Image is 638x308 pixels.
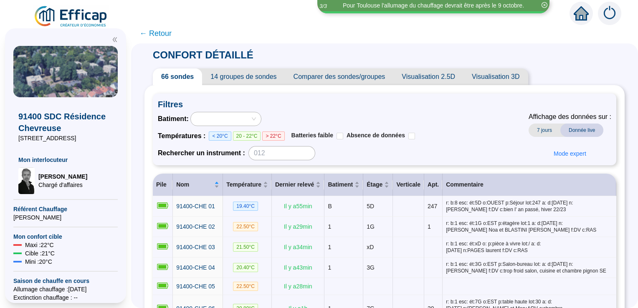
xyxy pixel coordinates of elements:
span: Saison de chauffe en cours [13,277,118,285]
span: Exctinction chauffage : -- [13,293,118,302]
span: 91400-CHE 04 [176,264,215,271]
span: 1 [428,223,431,230]
span: Batteries faible [291,132,333,139]
span: 19.40 °C [233,202,258,211]
span: Chargé d'affaires [38,181,87,189]
span: 7 jours [529,124,560,137]
span: Affichage des données sur : [529,112,611,122]
span: Mon interlocuteur [18,156,113,164]
span: 91400 SDC Résidence Chevreuse [18,111,113,134]
span: CONFORT DÉTAILLÉ [144,49,262,61]
span: Rechercher un instrument : [158,148,245,158]
span: 5D [367,203,374,210]
span: Mon confort cible [13,232,118,241]
span: 22.50 °C [233,222,258,231]
span: 1 [328,244,331,250]
th: Dernier relevé [272,174,324,196]
span: 91400-CHE 02 [176,223,215,230]
th: Nom [173,174,223,196]
span: 66 sondes [153,68,202,85]
span: Pile [156,181,167,188]
span: r: b:1 esc: ét:xD o: p:pièce à vivre lot:/ a: d:[DATE] n:PAGES laurent f:DV c:RAS [446,240,613,254]
span: [PERSON_NAME] [13,213,118,222]
th: Commentaire [443,174,616,196]
img: efficap energie logo [33,5,109,28]
span: 20.40 °C [233,263,258,272]
span: 1 [328,264,331,271]
span: 3G [367,264,375,271]
span: Batiment : [158,114,189,124]
span: close-circle [542,2,547,8]
span: Filtres [158,98,611,110]
span: r: b:8 esc: ét:5D o:OUEST p:Séjour lot:247 a: d:[DATE] n:[PERSON_NAME] f:DV c:bien l' an passé, h... [446,199,613,213]
span: Mode expert [554,149,586,158]
span: r: b:1 esc: ét:1G o:EST p:étagère lot:1 a: d:[DATE] n:[PERSON_NAME] Noa et BLASTINI [PERSON_NAME]... [446,220,613,233]
a: 91400-CHE 03 [176,243,215,252]
a: 91400-CHE 02 [176,222,215,231]
th: Température [223,174,272,196]
th: Verticale [393,174,424,196]
span: 247 [428,203,437,210]
span: Cible : 21 °C [25,249,55,258]
i: 3 / 3 [319,3,327,9]
a: 91400-CHE 05 [176,282,215,291]
span: 20 - 22°C [233,131,261,141]
span: Référent Chauffage [13,205,118,213]
span: xD [367,244,374,250]
th: Batiment [324,174,363,196]
span: [STREET_ADDRESS] [18,134,113,142]
span: Visualisation 3D [463,68,528,85]
th: Étage [363,174,393,196]
span: Températures : [158,131,209,141]
span: Il y a 55 min [284,203,312,210]
span: 91400-CHE 03 [176,244,215,250]
span: Visualisation 2.5D [393,68,463,85]
span: r: b:1 esc: ét:3G o:EST p:Salon-bureau lot: a: d:[DATE] n:[PERSON_NAME] f:DV c:trop froid salon, ... [446,261,613,274]
span: 91400-CHE 01 [176,203,215,210]
span: Il y a 34 min [284,244,312,250]
span: Il y a 28 min [284,283,312,290]
th: Apt. [424,174,443,196]
span: double-left [112,37,118,43]
span: 14 groupes de sondes [202,68,285,85]
span: > 22°C [262,131,284,141]
span: 22.50 °C [233,282,258,291]
span: 21.50 °C [233,242,258,252]
span: Il y a 43 min [284,264,312,271]
span: 1 [328,223,331,230]
span: Allumage chauffage : [DATE] [13,285,118,293]
a: 91400-CHE 01 [176,202,215,211]
span: Il y a 29 min [284,223,312,230]
span: B [328,203,332,210]
span: Dernier relevé [275,180,314,189]
span: 1G [367,223,375,230]
span: Donnée live [560,124,603,137]
span: ← Retour [139,28,172,39]
span: < 20°C [209,131,231,141]
button: Mode expert [547,147,593,160]
span: home [574,6,589,21]
div: Pour Toulouse l'allumage du chauffage devrait être après le 9 octobre. [343,1,524,10]
span: Maxi : 22 °C [25,241,54,249]
span: Absence de données [347,132,405,139]
span: 91400-CHE 05 [176,283,215,290]
input: 012 [248,146,315,160]
img: Chargé d'affaires [18,167,35,194]
span: Étage [367,180,382,189]
span: Mini : 20 °C [25,258,52,266]
a: 91400-CHE 04 [176,263,215,272]
img: alerts [598,2,621,25]
span: [PERSON_NAME] [38,172,87,181]
span: Température [226,180,261,189]
span: Batiment [328,180,353,189]
span: Comparer des sondes/groupes [285,68,394,85]
span: Nom [176,180,213,189]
